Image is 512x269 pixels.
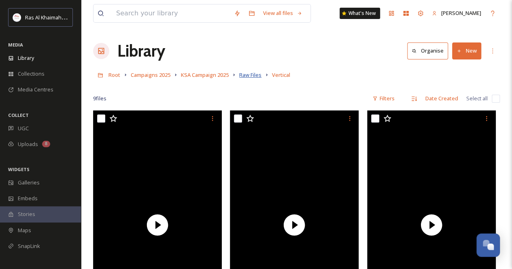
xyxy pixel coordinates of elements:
a: Raw Files [239,70,261,80]
span: Collections [18,70,45,78]
button: Open Chat [476,233,500,257]
div: Filters [368,91,399,106]
span: 9 file s [93,95,106,102]
a: Campaigns 2025 [131,70,170,80]
span: Embeds [18,195,38,202]
span: WIDGETS [8,166,30,172]
span: SnapLink [18,242,40,250]
div: 8 [42,141,50,147]
span: Campaigns 2025 [131,71,170,78]
a: KSA Campaign 2025 [181,70,229,80]
span: Library [18,54,34,62]
span: Media Centres [18,86,53,93]
span: Maps [18,227,31,234]
span: Select all [466,95,488,102]
a: [PERSON_NAME] [428,5,485,21]
span: KSA Campaign 2025 [181,71,229,78]
span: Galleries [18,179,40,186]
button: New [452,42,481,59]
div: Date Created [421,91,462,106]
span: Vertical [272,71,290,78]
span: Stories [18,210,35,218]
a: Vertical [272,70,290,80]
span: Ras Al Khaimah Tourism Development Authority [25,13,140,21]
a: View all files [259,5,306,21]
span: Root [108,71,120,78]
span: MEDIA [8,42,23,48]
a: Library [117,39,165,63]
span: UGC [18,125,29,132]
a: What's New [340,8,380,19]
input: Search your library [112,4,230,22]
span: [PERSON_NAME] [441,9,481,17]
span: COLLECT [8,112,29,118]
button: Organise [407,42,448,59]
img: Logo_RAKTDA_RGB-01.png [13,13,21,21]
span: Raw Files [239,71,261,78]
span: Uploads [18,140,38,148]
a: Root [108,70,120,80]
